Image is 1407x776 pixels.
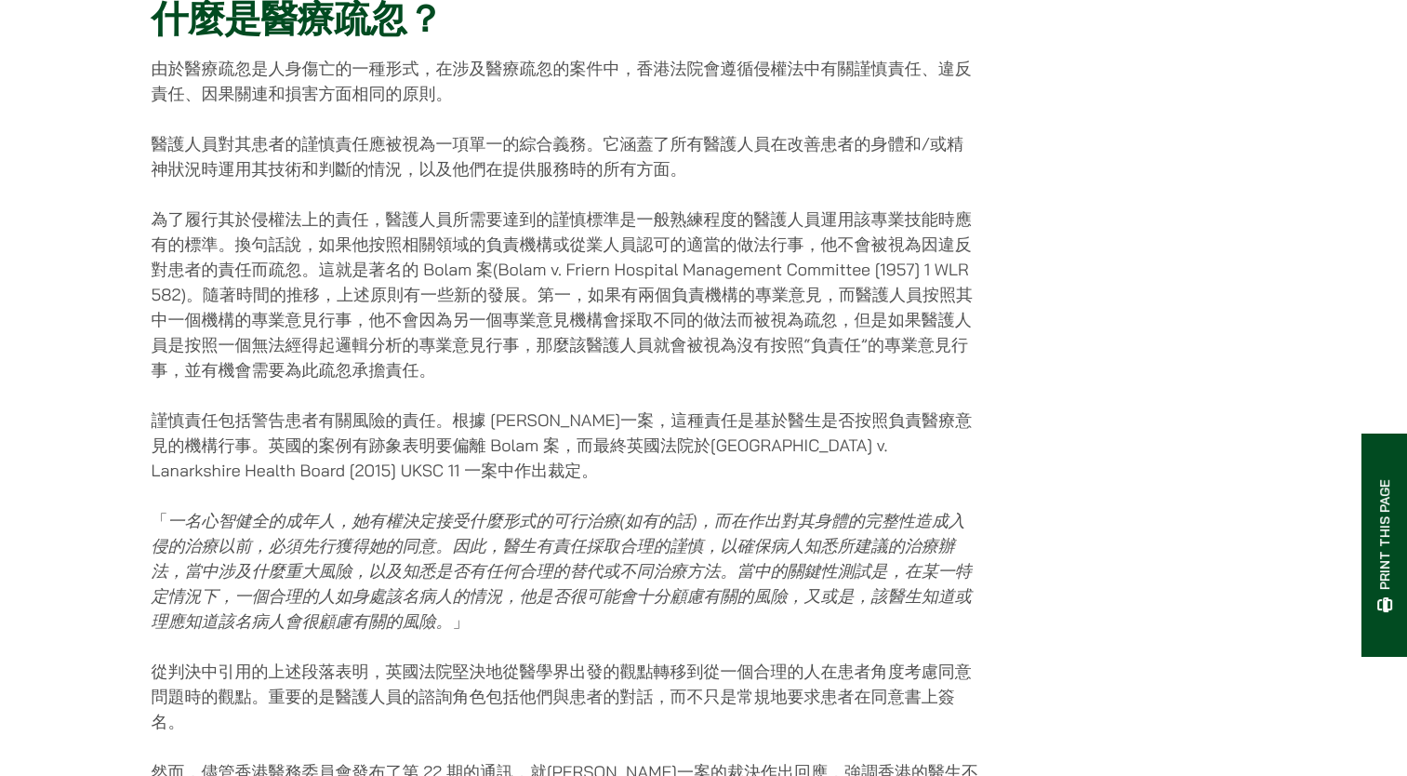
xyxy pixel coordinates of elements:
p: 謹慎責任包括警告患者有關風險的責任。根據 [PERSON_NAME]一案，這種責任是基於醫生是否按照負責醫療意見的機構行事。英國的案例有跡象表明要偏離 Bolam 案，而最終英國法院於[GEOG... [152,408,980,483]
p: 由於醫療疏忽是人身傷亡的一種形式，在涉及醫療疏忽的案件中，香港法院會遵循侵權法中有關謹慎責任、違反責任、因果關連和損害方面相同的原則。 [152,56,980,106]
em: 她的同意。因此，醫生有責任採取合理的謹慎，以確保病人知悉所建議的治療辦法，當中涉及什麼重大風險，以及知悉是否有任何合理的替代或不同治療方法。當中的關鍵性測試是，在某一特定情況下，一個合理的人如身... [152,535,972,632]
p: 醫護人員對其患者的謹慎責任應被視為一項單一的綜合義務。它涵蓋了所有醫護人員在改善患者的身體和/或精神狀況時運用其技術和判斷的情況，以及他們在提供服務時的所有方面。 [152,131,980,181]
em: ) [692,510,697,531]
p: 「 」 [152,508,980,634]
em: 她有權決定接受什麼形式的可行治療 [352,510,620,531]
p: 從判決中引用的上述段落表明，英國法院堅決地從醫學界出發的觀點轉移到從一個合理的人在患者角度考慮同意問題時的觀點。重要的是醫護人員的諮詢角色包括他們與患者的對話，而不只是常規地要求患者在同意書上簽名。 [152,659,980,734]
em: 一名心智健全的成年人， [168,510,352,531]
p: 為了履行其於侵權法上的責任，醫護人員所需要達到的謹慎標準是一般熟練程度的醫護人員運用該專業技能時應有的標準。換句話說，如果他按照相關領域的負責機構或從業人員認可的適當的做法行事，他不會被視為因違... [152,207,980,382]
em: ( [620,510,626,531]
em: 如有的話 [625,510,692,531]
